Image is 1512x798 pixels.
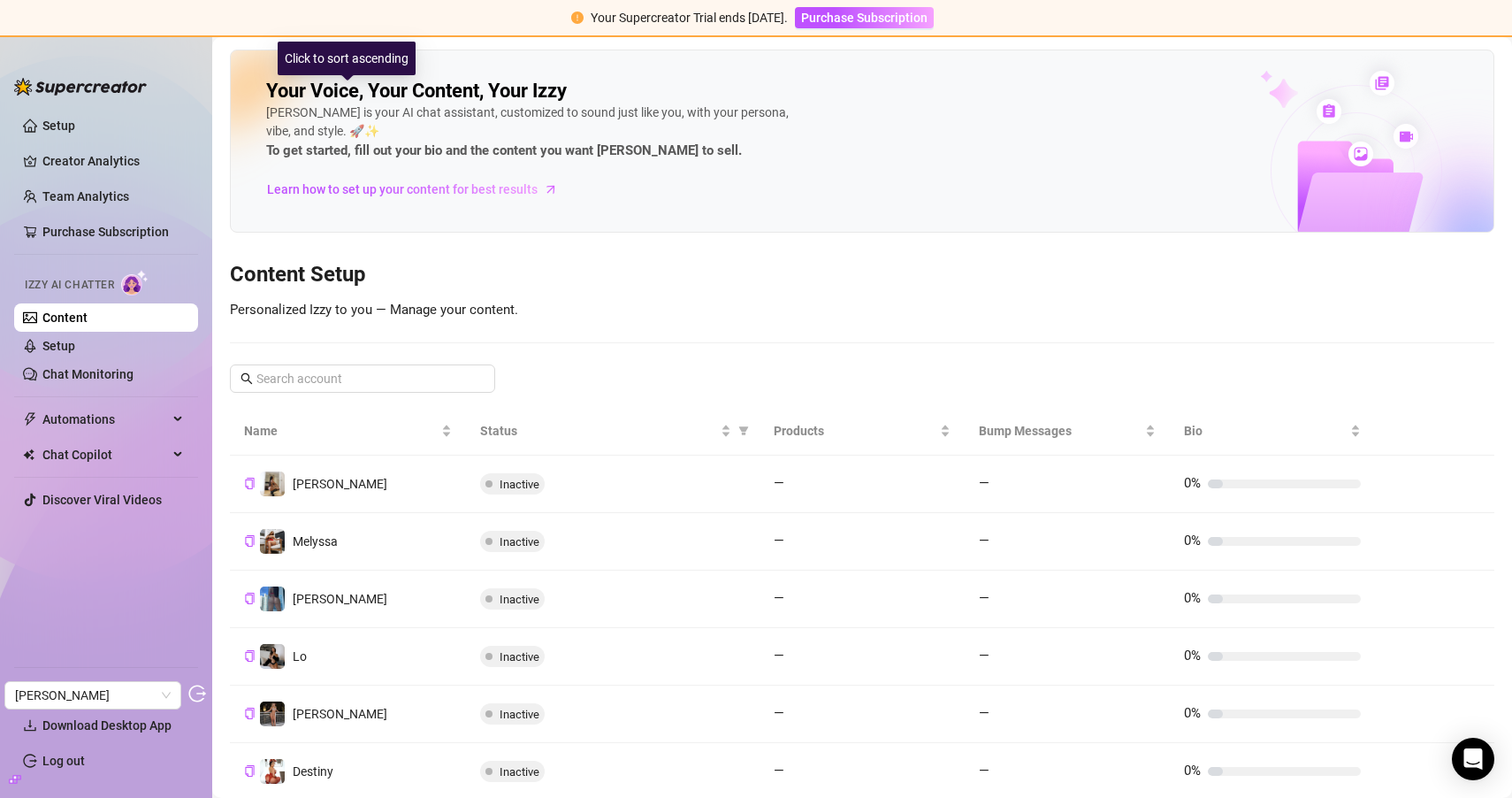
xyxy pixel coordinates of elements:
span: Inactive [500,593,539,606]
th: Status [466,407,760,456]
span: [PERSON_NAME] [293,707,387,721]
span: — [774,475,784,491]
th: Products [760,407,965,456]
div: [PERSON_NAME] is your AI chat assistant, customized to sound just like you, with your persona, vi... [266,104,797,162]
span: search [241,372,253,385]
button: Purchase Subscription [795,7,934,28]
button: Copy Creator ID [244,649,256,663]
span: — [774,590,784,606]
a: Chat Monitoring [42,367,134,381]
span: — [774,705,784,721]
span: build [9,773,21,786]
span: Name [244,421,438,441]
span: Download Desktop App [42,718,172,733]
span: copy [244,650,256,662]
span: — [979,475,989,491]
span: — [774,533,784,549]
a: Purchase Subscription [795,11,934,25]
a: Log out [42,754,85,768]
img: ai-chatter-content-library-cLFOSyPT.png [1219,51,1493,232]
span: [PERSON_NAME] [293,477,387,491]
span: Inactive [500,650,539,664]
span: logout [188,685,206,702]
a: Purchase Subscription [42,225,169,239]
span: 0% [1184,533,1201,549]
span: 0% [1184,475,1201,491]
img: Jasmin [260,472,285,496]
span: Learn how to set up your content for best results [267,180,538,199]
span: 0% [1184,648,1201,664]
span: filter [738,426,749,436]
span: 0% [1184,763,1201,779]
span: 0% [1184,705,1201,721]
th: Bump Messages [965,407,1170,456]
a: Setup [42,119,75,133]
a: Creator Analytics [42,147,184,175]
span: — [979,705,989,721]
span: — [774,648,784,664]
span: [PERSON_NAME] [293,592,387,606]
span: copy [244,708,256,719]
a: Setup [42,339,75,353]
span: Bio [1184,421,1347,441]
img: AI Chatter [121,270,149,295]
span: Inactive [500,765,539,779]
span: copy [244,478,256,489]
span: — [979,648,989,664]
span: — [979,533,989,549]
span: Your Supercreator Trial ends [DATE]. [591,11,788,25]
a: Content [42,311,88,325]
span: Personalized Izzy to you — Manage your content. [230,302,518,318]
img: Claudia [260,702,285,726]
span: copy [244,593,256,604]
div: Open Intercom Messenger [1452,738,1494,780]
span: Inactive [500,708,539,721]
span: filter [735,418,752,444]
span: Automations [42,405,168,434]
div: Click to sort ascending [278,42,416,75]
button: Copy Creator ID [244,707,256,720]
h2: Your Voice, Your Content, Your Izzy [266,79,567,104]
a: Team Analytics [42,189,129,203]
span: copy [244,765,256,777]
span: Chat Copilot [42,441,168,469]
strong: To get started, fill out your bio and the content you want [PERSON_NAME] to sell. [266,142,742,158]
button: Copy Creator ID [244,534,256,548]
span: thunderbolt [23,412,37,426]
a: Learn how to set up your content for best results [266,175,571,203]
span: — [979,590,989,606]
input: Search account [256,369,470,388]
span: Status [480,421,717,441]
th: Name [230,407,466,456]
button: Copy Creator ID [244,764,256,778]
button: Copy Creator ID [244,592,256,605]
span: Izzy AI Chatter [25,277,114,294]
span: Lo [293,649,307,664]
span: arrow-right [542,180,560,198]
img: Lo [260,644,285,669]
th: Bio [1170,407,1375,456]
span: Purchase Subscription [801,11,928,25]
span: 0% [1184,590,1201,606]
img: Destiny [260,759,285,784]
span: Inactive [500,535,539,549]
span: exclamation-circle [571,12,584,24]
span: — [774,763,784,779]
img: logo-BBDzfeDw.svg [14,78,147,96]
span: download [23,718,37,733]
button: Copy Creator ID [244,477,256,490]
span: copy [244,535,256,547]
span: Inactive [500,478,539,491]
h3: Content Setup [230,261,1494,289]
span: Pedro Rolle Jr. [15,682,171,709]
img: Veronica [260,587,285,611]
img: Chat Copilot [23,449,34,461]
img: Melyssa [260,529,285,554]
span: Bump Messages [979,421,1142,441]
span: — [979,763,989,779]
span: Melyssa [293,534,338,549]
span: Destiny [293,764,333,779]
a: Discover Viral Videos [42,493,162,507]
span: Products [774,421,936,441]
